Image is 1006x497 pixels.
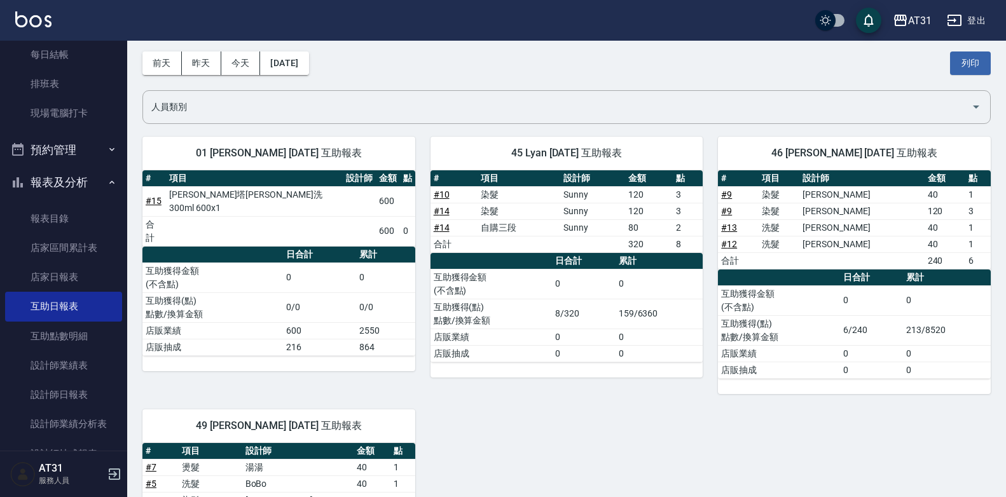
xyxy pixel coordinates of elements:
th: # [431,170,478,187]
td: 0 [616,269,703,299]
th: 點 [390,443,415,460]
h5: AT31 [39,462,104,475]
th: 金額 [376,170,400,187]
th: 項目 [759,170,799,187]
button: [DATE] [260,51,308,75]
td: Sunny [560,186,625,203]
span: 45 Lyan [DATE] 互助報表 [446,147,688,160]
td: 120 [625,203,673,219]
td: 1 [965,219,991,236]
td: 600 [376,216,400,246]
td: 40 [354,475,390,492]
td: 0 [552,269,616,299]
button: 報表及分析 [5,166,122,199]
td: 染髮 [759,186,799,203]
span: 46 [PERSON_NAME] [DATE] 互助報表 [733,147,975,160]
th: # [142,443,179,460]
th: 日合計 [283,247,356,263]
td: 0 [616,329,703,345]
td: Sunny [560,219,625,236]
td: 互助獲得(點) 點數/換算金額 [142,292,283,322]
td: [PERSON_NAME]塔[PERSON_NAME]洗300ml 600x1 [166,186,343,216]
th: 金額 [625,170,673,187]
td: 1 [390,475,415,492]
input: 人員名稱 [148,96,966,118]
td: 互助獲得金額 (不含點) [718,285,839,315]
td: 互助獲得金額 (不含點) [142,262,283,292]
td: 120 [925,203,965,219]
td: [PERSON_NAME] [799,203,924,219]
th: 累計 [616,253,703,269]
td: [PERSON_NAME] [799,186,924,203]
a: #14 [434,206,450,216]
a: 設計師業績分析表 [5,409,122,439]
td: [PERSON_NAME] [799,236,924,252]
td: 合計 [431,236,478,252]
td: 213/8520 [903,315,991,345]
td: 8 [673,236,703,252]
a: 互助點數明細 [5,322,122,351]
a: 排班表 [5,69,122,99]
button: AT31 [888,8,937,34]
table: a dense table [142,247,415,356]
a: #5 [146,479,156,489]
table: a dense table [431,170,703,253]
td: 6 [965,252,991,269]
td: 0 [840,285,904,315]
a: 設計師日報表 [5,380,122,409]
img: Logo [15,11,52,27]
img: Person [10,461,36,487]
td: 0 [840,345,904,362]
td: 3 [965,203,991,219]
td: 互助獲得金額 (不含點) [431,269,552,299]
td: 2 [673,219,703,236]
td: 店販抽成 [431,345,552,362]
div: AT31 [908,13,932,29]
a: 每日結帳 [5,40,122,69]
th: 點 [965,170,991,187]
a: #14 [434,222,450,233]
td: 湯湯 [242,459,354,475]
a: 設計師業績表 [5,351,122,380]
button: save [856,8,881,33]
td: 40 [925,219,965,236]
a: #12 [721,239,737,249]
td: 1 [965,236,991,252]
td: 0/0 [283,292,356,322]
th: # [718,170,759,187]
td: 0 [903,345,991,362]
td: 6/240 [840,315,904,345]
td: BoBo [242,475,354,492]
td: 0 [840,362,904,378]
a: 現場電腦打卡 [5,99,122,128]
td: 0 [356,262,415,292]
td: 店販抽成 [142,339,283,355]
a: 店家區間累計表 [5,233,122,262]
a: #13 [721,222,737,233]
p: 服務人員 [39,475,104,486]
td: 染髮 [478,186,560,203]
td: 240 [925,252,965,269]
th: 點 [400,170,415,187]
th: 日合計 [552,253,616,269]
td: 159/6360 [616,299,703,329]
td: 320 [625,236,673,252]
td: 40 [925,236,965,252]
td: [PERSON_NAME] [799,219,924,236]
td: 店販抽成 [718,362,839,378]
th: 設計師 [560,170,625,187]
button: 前天 [142,51,182,75]
td: 店販業績 [431,329,552,345]
td: 互助獲得(點) 點數/換算金額 [431,299,552,329]
th: 項目 [166,170,343,187]
button: 列印 [950,51,991,75]
td: Sunny [560,203,625,219]
button: 登出 [942,9,991,32]
th: 設計師 [242,443,354,460]
td: 合計 [718,252,759,269]
td: 洗髮 [759,219,799,236]
th: 點 [673,170,703,187]
th: 設計師 [343,170,376,187]
th: 項目 [179,443,242,460]
button: 預約管理 [5,133,122,167]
